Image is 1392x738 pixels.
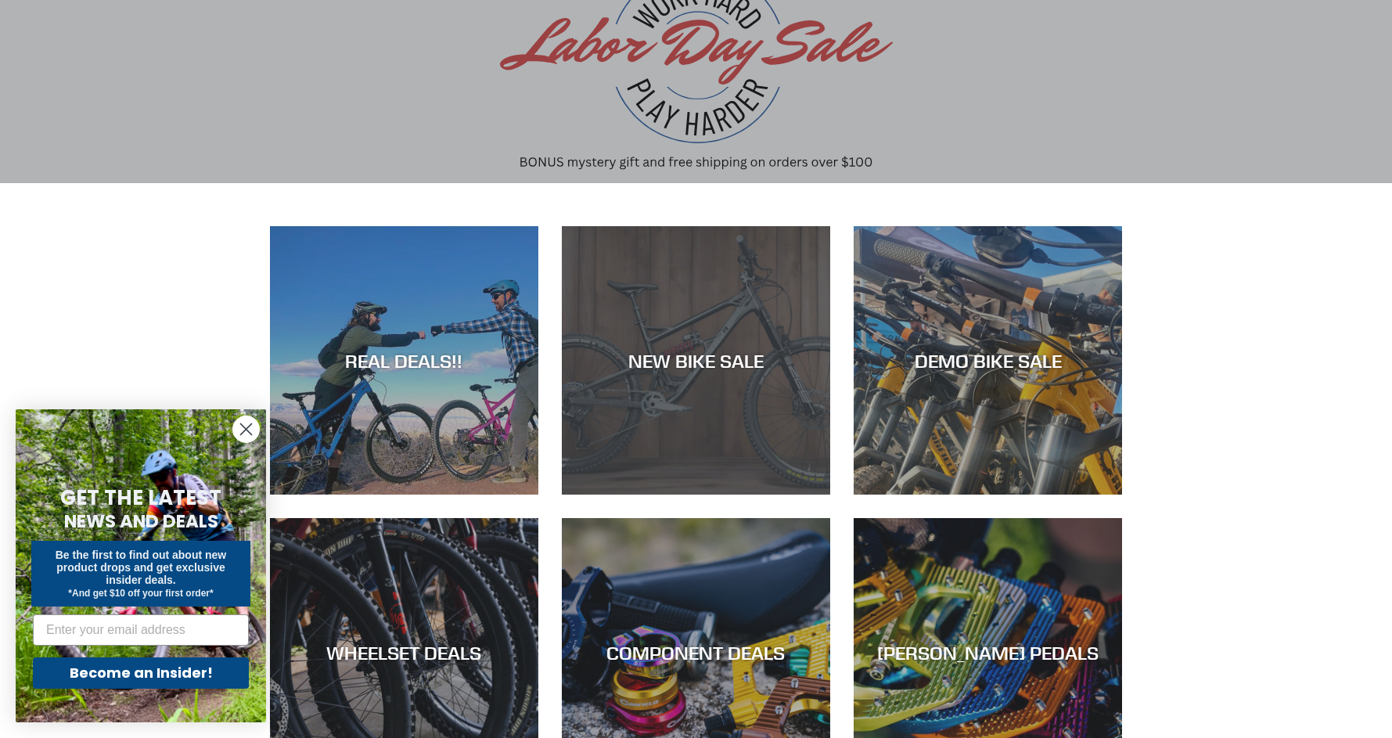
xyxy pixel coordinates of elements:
[64,509,218,534] span: NEWS AND DEALS
[33,657,249,689] button: Become an Insider!
[270,642,538,664] div: WHEELSET DEALS
[854,226,1122,495] a: DEMO BIKE SALE
[68,588,213,599] span: *And get $10 off your first order*
[854,349,1122,372] div: DEMO BIKE SALE
[232,416,260,443] button: Close dialog
[56,549,227,586] span: Be the first to find out about new product drops and get exclusive insider deals.
[33,614,249,646] input: Enter your email address
[270,226,538,495] a: REAL DEALS!!
[270,349,538,372] div: REAL DEALS!!
[854,642,1122,664] div: [PERSON_NAME] PEDALS
[60,484,221,512] span: GET THE LATEST
[562,642,830,664] div: COMPONENT DEALS
[562,226,830,495] a: NEW BIKE SALE
[562,349,830,372] div: NEW BIKE SALE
